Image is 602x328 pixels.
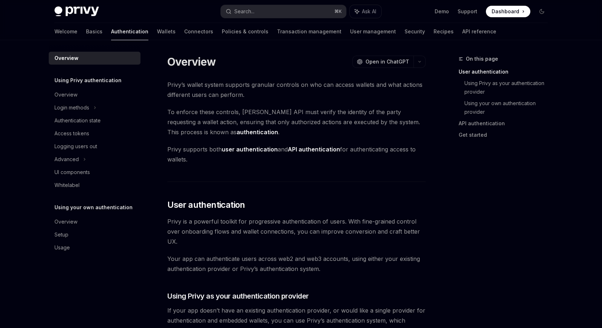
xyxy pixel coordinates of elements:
[352,56,414,68] button: Open in ChatGPT
[54,90,77,99] div: Overview
[49,114,140,127] a: Authentication state
[49,228,140,241] a: Setup
[459,66,553,78] a: User authentication
[49,140,140,153] a: Logging users out
[157,23,176,40] a: Wallets
[222,23,268,40] a: Policies & controls
[54,54,78,62] div: Overview
[362,8,376,15] span: Ask AI
[365,58,409,65] span: Open in ChatGPT
[54,76,121,85] h5: Using Privy authentication
[49,88,140,101] a: Overview
[221,5,346,18] button: Search...⌘K
[184,23,213,40] a: Connectors
[350,23,396,40] a: User management
[49,241,140,254] a: Usage
[86,23,102,40] a: Basics
[54,203,133,212] h5: Using your own authentication
[459,118,553,129] a: API authentication
[49,179,140,192] a: Whitelabel
[54,116,101,125] div: Authentication state
[167,55,216,68] h1: Overview
[167,291,309,301] span: Using Privy as your authentication provider
[49,52,140,65] a: Overview
[54,103,89,112] div: Login methods
[167,199,245,211] span: User authentication
[167,107,426,137] span: To enforce these controls, [PERSON_NAME] API must verify the identity of the party requesting a w...
[435,8,449,15] a: Demo
[236,128,278,136] strong: authentication
[49,127,140,140] a: Access tokens
[458,8,477,15] a: Support
[49,215,140,228] a: Overview
[492,8,519,15] span: Dashboard
[54,243,70,252] div: Usage
[434,23,454,40] a: Recipes
[167,216,426,247] span: Privy is a powerful toolkit for progressive authentication of users. With fine-grained control ov...
[54,155,79,164] div: Advanced
[111,23,148,40] a: Authentication
[459,129,553,141] a: Get started
[167,144,426,164] span: Privy supports both and for authenticating access to wallets.
[167,254,426,274] span: Your app can authenticate users across web2 and web3 accounts, using either your existing authent...
[54,230,68,239] div: Setup
[54,142,97,151] div: Logging users out
[462,23,496,40] a: API reference
[405,23,425,40] a: Security
[466,55,498,63] span: On this page
[222,146,278,153] strong: user authentication
[486,6,530,17] a: Dashboard
[464,98,553,118] a: Using your own authentication provider
[54,168,90,177] div: UI components
[334,9,342,14] span: ⌘ K
[288,146,340,153] strong: API authentication
[277,23,341,40] a: Transaction management
[49,166,140,179] a: UI components
[54,129,89,138] div: Access tokens
[54,217,77,226] div: Overview
[464,78,553,98] a: Using Privy as your authentication provider
[167,80,426,100] span: Privy’s wallet system supports granular controls on who can access wallets and what actions diffe...
[54,181,80,189] div: Whitelabel
[350,5,381,18] button: Ask AI
[234,7,254,16] div: Search...
[54,23,77,40] a: Welcome
[54,6,99,17] img: dark logo
[536,6,548,17] button: Toggle dark mode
